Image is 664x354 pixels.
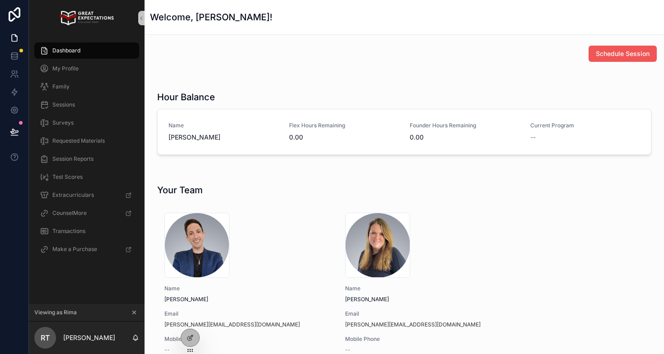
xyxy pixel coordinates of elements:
span: Mobile Phone [164,335,323,343]
a: Extracurriculars [34,187,139,203]
span: My Profile [52,65,79,72]
span: Make a Purchase [52,246,97,253]
span: 0.00 [289,133,399,142]
span: Schedule Session [596,49,650,58]
span: Name [345,285,504,292]
a: Sessions [34,97,139,113]
h1: Hour Balance [157,91,215,103]
span: Email [345,310,504,317]
a: Family [34,79,139,95]
span: Requested Materials [52,137,105,144]
div: scrollable content [29,36,145,269]
a: [PERSON_NAME][EMAIL_ADDRESS][DOMAIN_NAME] [164,321,300,328]
span: 0.00 [410,133,519,142]
span: Flex Hours Remaining [289,122,399,129]
span: Family [52,83,70,90]
span: Session Reports [52,155,94,163]
span: -- [164,346,170,354]
span: Current Program [530,122,640,129]
a: Make a Purchase [34,241,139,257]
span: Mobile Phone [345,335,504,343]
button: Schedule Session [589,46,657,62]
span: Surveys [52,119,74,126]
span: CounselMore [52,210,87,217]
span: Dashboard [52,47,80,54]
span: -- [530,133,536,142]
span: Test Scores [52,173,83,181]
span: RT [41,332,50,343]
span: -- [345,346,351,354]
a: Transactions [34,223,139,239]
span: Name [164,285,323,292]
h1: Welcome, [PERSON_NAME]! [150,11,272,23]
a: Surveys [34,115,139,131]
a: Test Scores [34,169,139,185]
a: My Profile [34,61,139,77]
span: Extracurriculars [52,191,94,199]
span: Email [164,310,323,317]
span: [PERSON_NAME] [164,296,323,303]
span: Sessions [52,101,75,108]
span: Viewing as Rima [34,309,77,316]
img: App logo [60,11,113,25]
span: Founder Hours Remaining [410,122,519,129]
a: [PERSON_NAME][EMAIL_ADDRESS][DOMAIN_NAME] [345,321,481,328]
a: Session Reports [34,151,139,167]
h1: Your Team [157,184,203,196]
span: Transactions [52,228,85,235]
span: [PERSON_NAME] [168,133,278,142]
a: Requested Materials [34,133,139,149]
p: [PERSON_NAME] [63,333,115,342]
span: Name [168,122,278,129]
a: CounselMore [34,205,139,221]
span: [PERSON_NAME] [345,296,504,303]
a: Dashboard [34,42,139,59]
